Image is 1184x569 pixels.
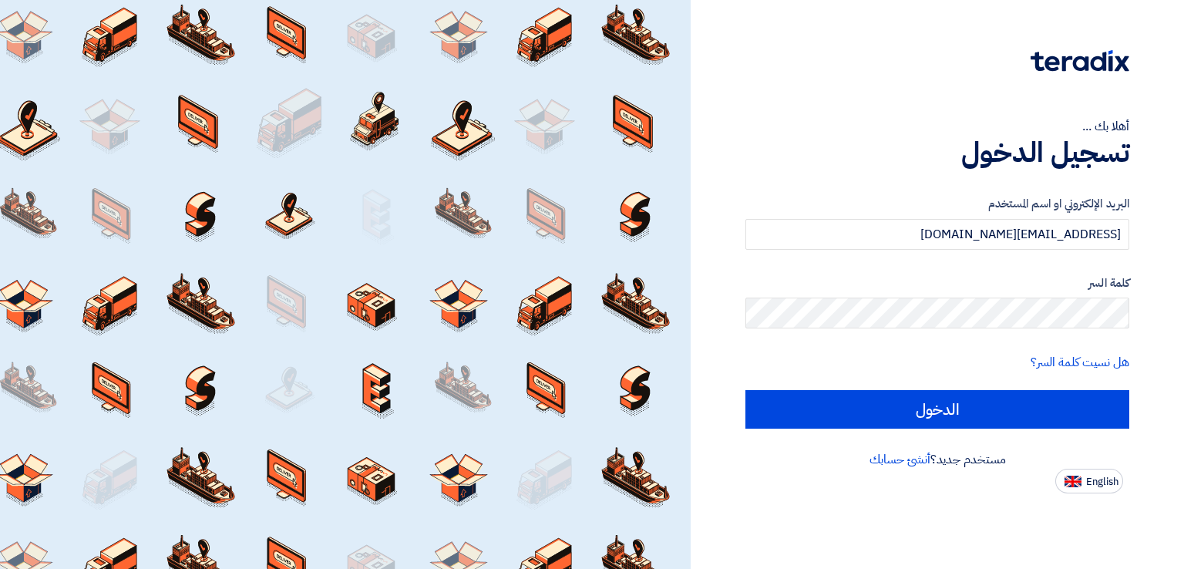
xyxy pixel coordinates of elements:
[1065,476,1081,487] img: en-US.png
[745,117,1129,136] div: أهلا بك ...
[1031,353,1129,372] a: هل نسيت كلمة السر؟
[745,450,1129,469] div: مستخدم جديد؟
[745,390,1129,429] input: الدخول
[869,450,930,469] a: أنشئ حسابك
[745,195,1129,213] label: البريد الإلكتروني او اسم المستخدم
[1055,469,1123,493] button: English
[745,136,1129,170] h1: تسجيل الدخول
[745,219,1129,250] input: أدخل بريد العمل الإلكتروني او اسم المستخدم الخاص بك ...
[1031,50,1129,72] img: Teradix logo
[1086,476,1118,487] span: English
[745,274,1129,292] label: كلمة السر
